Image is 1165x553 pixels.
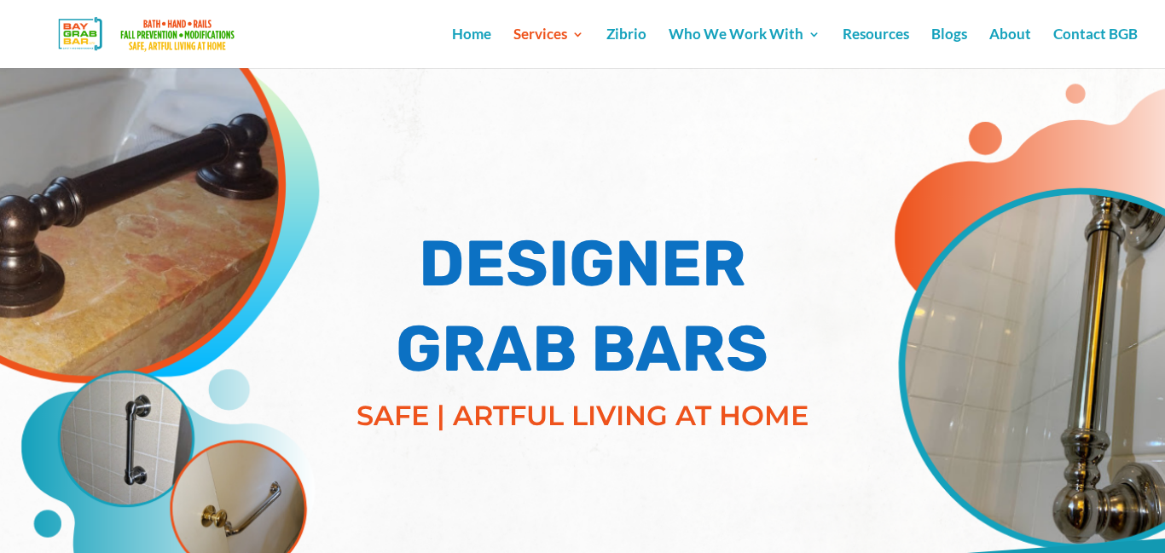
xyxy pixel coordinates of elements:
a: Who We Work With [669,28,820,68]
p: SAFE | ARTFUL LIVING AT HOME [327,395,838,436]
h1: DESIGNER [327,226,838,311]
a: Zibrio [606,28,646,68]
h1: GRAB BARS [327,311,838,396]
img: Bay Grab Bar [29,12,269,56]
a: About [989,28,1031,68]
a: Services [513,28,584,68]
a: Contact BGB [1053,28,1138,68]
a: Resources [843,28,909,68]
a: Blogs [931,28,967,68]
a: Home [452,28,491,68]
